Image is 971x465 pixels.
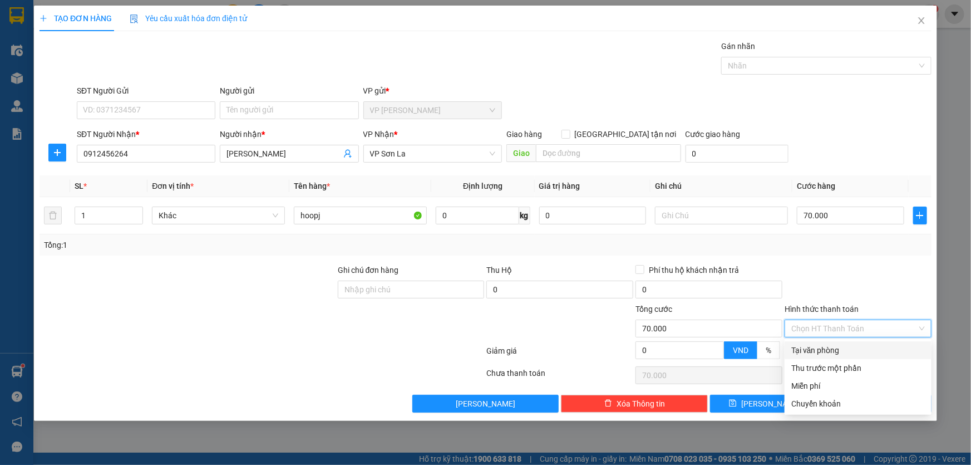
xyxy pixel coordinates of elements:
div: SĐT Người Gửi [77,85,215,97]
div: Người nhận [220,128,358,140]
button: save[PERSON_NAME] [710,395,820,413]
div: Tại văn phòng [791,344,925,356]
input: Cước giao hàng [686,145,788,163]
img: icon [130,14,139,23]
div: Giảm giá [486,345,635,364]
div: VP gửi [363,85,502,97]
b: GỬI : VP [PERSON_NAME] [14,81,194,99]
button: delete [44,207,62,224]
li: Hotline: 0965551559 [104,41,465,55]
label: Hình thức thanh toán [785,305,859,314]
div: Người gửi [220,85,358,97]
span: Thu Hộ [486,266,512,275]
span: Giao [506,144,536,162]
span: VP Thanh Xuân [370,102,495,119]
input: 0 [539,207,647,224]
div: Thu trước một phần [791,362,925,374]
span: plus [914,211,926,220]
span: SL [75,182,83,190]
span: Cước hàng [797,182,835,190]
input: Ghi chú đơn hàng [338,281,485,298]
span: Xóa Thông tin [617,398,665,410]
span: Tên hàng [294,182,330,190]
span: % [766,346,771,355]
span: Giao hàng [506,130,542,139]
input: Dọc đường [536,144,681,162]
li: Số 378 [PERSON_NAME] ( trong nhà khách [GEOGRAPHIC_DATA]) [104,27,465,41]
span: Khác [159,207,278,224]
button: Close [906,6,937,37]
span: [PERSON_NAME] [456,398,515,410]
label: Gán nhãn [721,42,755,51]
span: save [729,399,737,408]
span: close [917,16,926,25]
span: Phí thu hộ khách nhận trả [644,264,743,276]
label: Cước giao hàng [686,130,741,139]
div: Miễn phí [791,380,925,392]
div: SĐT Người Nhận [77,128,215,140]
button: [PERSON_NAME] [412,395,559,413]
span: plus [40,14,47,22]
button: plus [48,144,66,161]
div: Chưa thanh toán [486,367,635,386]
label: Ghi chú đơn hàng [338,266,399,275]
span: Giá trị hàng [539,182,580,190]
input: Ghi Chú [655,207,788,224]
div: Tổng: 1 [44,239,375,251]
span: Đơn vị tính [152,182,194,190]
button: deleteXóa Thông tin [561,395,708,413]
div: Chuyển khoản [791,398,925,410]
th: Ghi chú [650,175,792,197]
span: user-add [343,149,352,158]
span: TẠO ĐƠN HÀNG [40,14,112,23]
span: VND [733,346,748,355]
span: [PERSON_NAME] [741,398,801,410]
span: plus [49,148,66,157]
button: plus [913,207,927,224]
span: VP Nhận [363,130,395,139]
span: VP Sơn La [370,145,495,162]
span: Định lượng [463,182,502,190]
span: [GEOGRAPHIC_DATA] tận nơi [570,128,681,140]
span: kg [519,207,530,224]
span: delete [604,399,612,408]
input: VD: Bàn, Ghế [294,207,427,224]
span: Tổng cước [635,305,672,314]
span: Yêu cầu xuất hóa đơn điện tử [130,14,247,23]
